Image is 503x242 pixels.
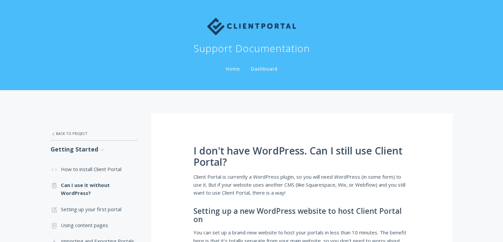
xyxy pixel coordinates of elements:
[193,207,410,224] h3: Setting up a new WordPress website to host Client Portal on
[51,201,138,217] a: Setting up your first portal
[193,173,410,197] p: Client Portal is currently a WordPress plugin, so you will need WordPress (in some form) to use i...
[249,66,279,72] a: Dashboard
[224,66,241,72] a: Home
[51,177,138,201] a: Can I use it without WordPress?
[193,145,410,168] h1: I don't have WordPress. Can I still use Client Portal?
[193,42,310,55] h1: Support Documentation
[51,217,138,233] a: Using content pages
[51,161,138,177] a: How to install Client Portal
[51,141,138,158] a: Getting Started
[51,127,138,141] a: Back to Project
